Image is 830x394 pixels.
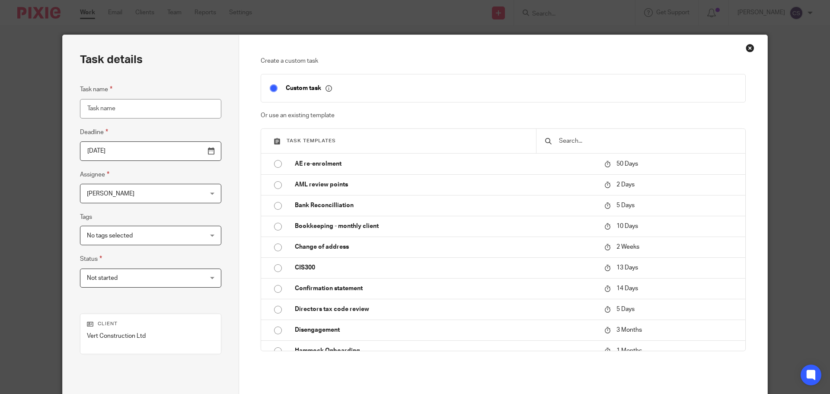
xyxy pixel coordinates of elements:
[295,284,596,293] p: Confirmation statement
[80,254,102,264] label: Status
[261,57,746,65] p: Create a custom task
[558,136,737,146] input: Search...
[287,138,336,143] span: Task templates
[87,191,134,197] span: [PERSON_NAME]
[616,202,635,208] span: 5 Days
[87,233,133,239] span: No tags selected
[616,327,642,333] span: 3 Months
[616,244,639,250] span: 2 Weeks
[80,127,108,137] label: Deadline
[80,170,109,179] label: Assignee
[80,213,92,221] label: Tags
[80,84,112,94] label: Task name
[295,305,596,314] p: Directors tax code review
[80,52,143,67] h2: Task details
[616,265,638,271] span: 13 Days
[295,222,596,231] p: Bookkeeping - monthly client
[80,99,221,119] input: Task name
[295,243,596,251] p: Change of address
[746,44,754,52] div: Close this dialog window
[87,275,118,281] span: Not started
[295,160,596,168] p: AE re-enrolment
[295,263,596,272] p: CIS300
[295,180,596,189] p: AML review points
[616,285,638,291] span: 14 Days
[616,223,638,229] span: 10 Days
[616,348,642,354] span: 1 Months
[286,84,332,92] p: Custom task
[295,346,596,355] p: Hammock Onboarding
[616,306,635,312] span: 5 Days
[616,182,635,188] span: 2 Days
[87,332,214,340] p: Vert Construction Ltd
[80,141,221,161] input: Pick a date
[295,326,596,334] p: Disengagement
[295,201,596,210] p: Bank Reconcilliation
[87,320,214,327] p: Client
[261,111,746,120] p: Or use an existing template
[616,161,638,167] span: 50 Days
